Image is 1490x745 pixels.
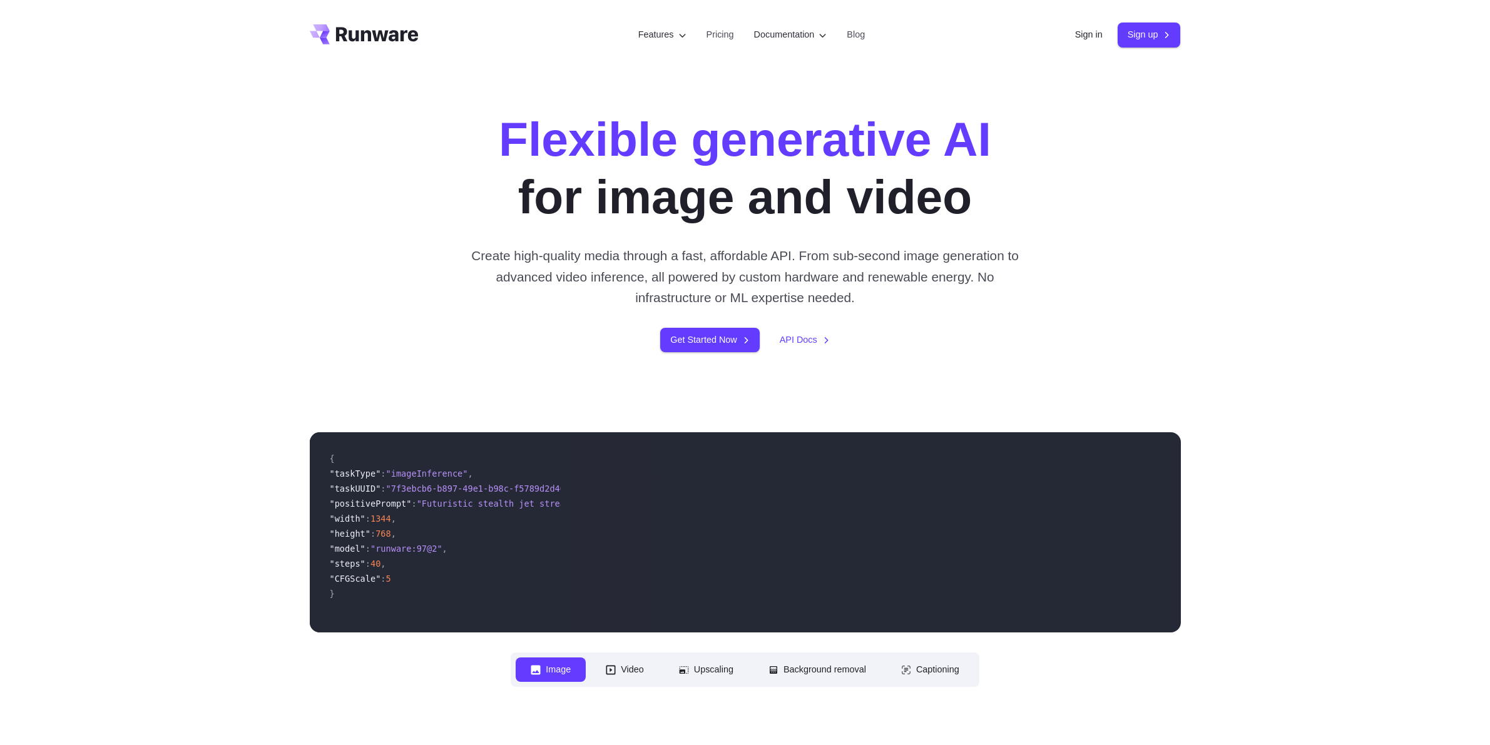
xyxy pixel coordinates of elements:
[780,333,830,347] a: API Docs
[370,544,442,554] span: "runware:97@2"
[365,544,370,554] span: :
[386,574,391,584] span: 5
[516,657,586,682] button: Image
[638,28,686,42] label: Features
[370,529,375,539] span: :
[370,559,380,569] span: 40
[499,110,991,225] h1: for image and video
[380,484,385,494] span: :
[1118,23,1181,47] a: Sign up
[330,589,335,599] span: }
[1075,28,1103,42] a: Sign in
[330,544,365,554] span: "model"
[466,245,1024,308] p: Create high-quality media through a fast, affordable API. From sub-second image generation to adv...
[391,529,396,539] span: ,
[886,657,974,682] button: Captioning
[380,559,385,569] span: ,
[411,499,416,509] span: :
[391,514,396,524] span: ,
[330,499,412,509] span: "positivePrompt"
[753,657,881,682] button: Background removal
[660,328,759,352] a: Get Started Now
[386,484,581,494] span: "7f3ebcb6-b897-49e1-b98c-f5789d2d40d7"
[380,469,385,479] span: :
[330,514,365,524] span: "width"
[375,529,391,539] span: 768
[365,514,370,524] span: :
[442,544,447,554] span: ,
[499,112,991,166] strong: Flexible generative AI
[310,24,419,44] a: Go to /
[370,514,391,524] span: 1344
[330,484,381,494] span: "taskUUID"
[754,28,827,42] label: Documentation
[380,574,385,584] span: :
[330,469,381,479] span: "taskType"
[330,574,381,584] span: "CFGScale"
[707,28,734,42] a: Pricing
[330,454,335,464] span: {
[664,657,748,682] button: Upscaling
[330,559,365,569] span: "steps"
[847,28,865,42] a: Blog
[365,559,370,569] span: :
[467,469,472,479] span: ,
[591,657,659,682] button: Video
[417,499,883,509] span: "Futuristic stealth jet streaking through a neon-lit cityscape with glowing purple exhaust"
[330,529,370,539] span: "height"
[386,469,468,479] span: "imageInference"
